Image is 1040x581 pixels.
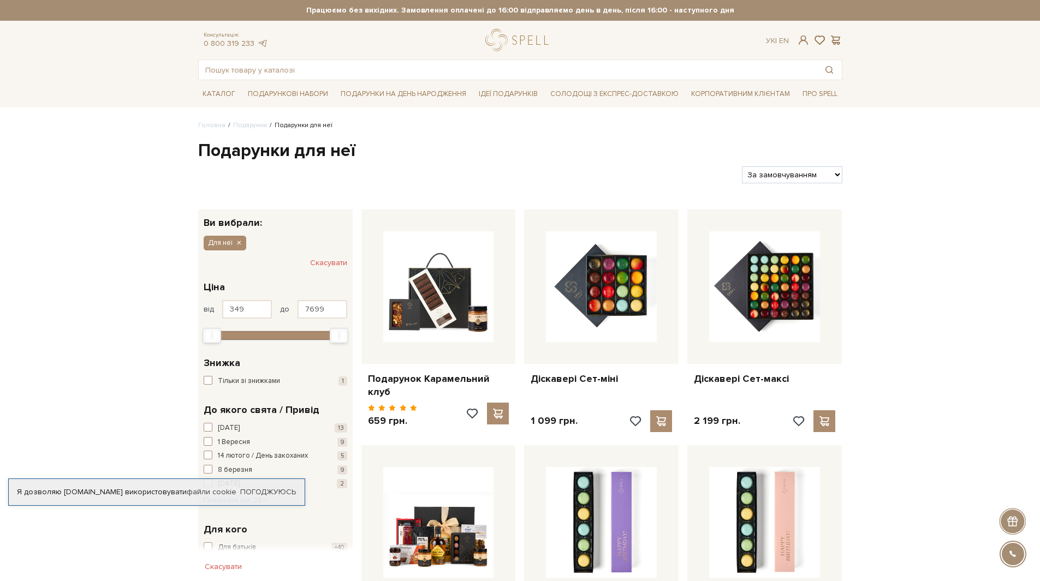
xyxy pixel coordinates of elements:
a: 0 800 319 233 [204,39,254,48]
span: 9 [337,438,347,447]
button: Скасувати [198,558,248,576]
button: Тільки зі знижками 1 [204,376,347,387]
li: Подарунки для неї [267,121,332,130]
button: Для батьків +40 [204,542,347,553]
p: 2 199 грн. [694,415,740,427]
span: 14 лютого / День закоханих [218,451,308,462]
input: Пошук товару у каталозі [199,60,817,80]
a: Корпоративним клієнтам [687,86,794,103]
button: 1 Вересня 9 [204,437,347,448]
p: 1 099 грн. [531,415,578,427]
a: Подарункові набори [243,86,332,103]
div: Max [330,328,348,343]
span: Знижка [204,356,240,370]
a: Про Spell [798,86,842,103]
span: Для кого [204,522,247,537]
a: Подарунок Карамельний клуб [368,373,509,398]
p: 659 грн. [368,415,418,427]
button: [DATE] 13 [204,423,347,434]
input: Ціна [298,300,347,319]
button: 14 лютого / День закоханих 5 [204,451,347,462]
span: 13 [335,423,347,433]
a: Ідеї подарунків [474,86,542,103]
a: telegram [257,39,268,48]
div: Ви вибрали: [198,209,353,227]
span: Для батьків [218,542,256,553]
a: Подарунки [233,121,267,129]
a: Солодощі з експрес-доставкою [546,85,683,103]
span: від [204,304,214,314]
strong: Працюємо без вихідних. Замовлення оплачені до 16:00 відправляємо день в день, після 16:00 - насту... [198,5,842,15]
span: до [280,304,289,314]
button: 8 березня 9 [204,465,347,476]
a: Діскавері Сет-максі [694,373,835,385]
span: 1 [338,376,347,386]
button: Пошук товару у каталозі [817,60,842,80]
a: Подарунки на День народження [336,86,471,103]
span: [DATE] [218,423,240,434]
h1: Подарунки для неї [198,140,842,163]
a: файли cookie [187,487,236,496]
span: 1 Вересня [218,437,250,448]
div: Min [203,328,221,343]
span: | [775,36,777,45]
button: Для неї [204,236,246,250]
div: Ук [766,36,789,46]
a: Діскавері Сет-міні [531,373,672,385]
span: 8 березня [218,465,252,476]
div: Я дозволяю [DOMAIN_NAME] використовувати [9,487,305,497]
span: Консультація: [204,32,268,39]
a: logo [485,29,554,51]
span: 5 [337,451,347,460]
input: Ціна [222,300,272,319]
span: Для неї [208,238,233,248]
button: Скасувати [310,254,347,272]
span: 2 [337,479,347,488]
a: Каталог [198,86,240,103]
span: До якого свята / Привід [204,403,319,417]
span: Тільки зі знижками [218,376,280,387]
a: En [779,36,789,45]
span: Ціна [204,280,225,295]
span: 9 [337,465,347,475]
a: Головна [198,121,225,129]
span: +40 [331,543,347,552]
a: Погоджуюсь [240,487,296,497]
